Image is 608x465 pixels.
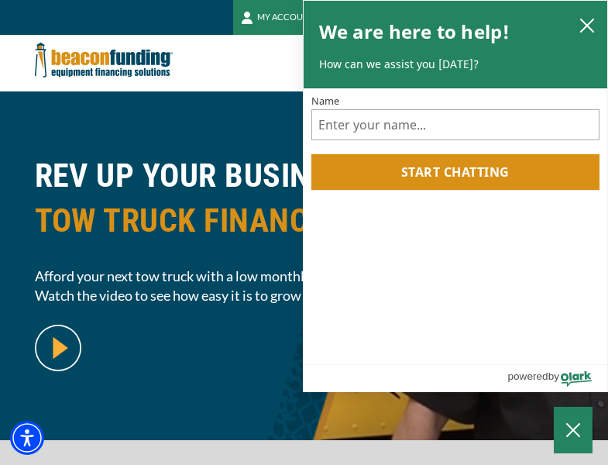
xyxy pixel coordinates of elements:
[35,35,173,85] img: Beacon Funding Corporation logo
[548,367,559,386] span: by
[311,109,600,140] input: Name
[554,407,593,453] button: Close Chatbox
[507,365,607,391] a: Powered by Olark
[319,57,593,72] p: How can we assist you [DATE]?
[311,154,600,190] button: Start chatting
[507,367,548,386] span: powered
[319,16,510,47] h2: We are here to help!
[575,14,599,36] button: close chatbox
[35,153,574,255] h1: REV UP YOUR BUSINESS
[35,325,81,371] img: video modal pop-up play button
[35,198,574,243] span: TOW TRUCK FINANCING
[35,267,574,305] span: Afford your next tow truck with a low monthly payment. Get approved within 24 hours. Watch the vi...
[311,96,600,106] label: Name
[10,421,44,455] div: Accessibility Menu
